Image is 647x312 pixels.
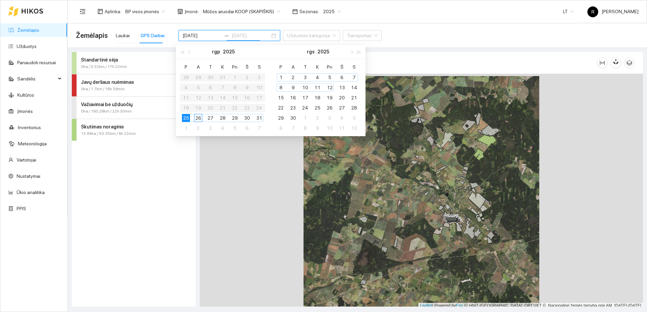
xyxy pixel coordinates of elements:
[348,62,360,72] th: S
[194,124,202,132] div: 2
[105,8,121,15] span: Aplinka :
[241,123,253,133] td: 2025-09-06
[287,113,299,123] td: 2025-09-30
[311,123,323,133] td: 2025-10-09
[223,45,235,58] button: 2025
[229,62,241,72] th: Pn
[216,62,229,72] th: K
[275,72,287,82] td: 2025-09-01
[348,123,360,133] td: 2025-10-12
[323,113,336,123] td: 2025-10-03
[336,82,348,93] td: 2025-09-13
[253,62,265,72] th: S
[178,9,183,14] span: shop
[299,93,311,103] td: 2025-09-17
[125,6,165,17] span: BP visos įmonės
[231,124,239,132] div: 5
[72,97,196,119] div: Važiavimai be užduočių0ha / 160.28km / 22h 30mineye-invisible
[17,173,40,179] a: Nustatymai
[218,124,227,132] div: 4
[350,73,358,81] div: 7
[323,62,336,72] th: Pn
[348,103,360,113] td: 2025-09-28
[277,114,285,122] div: 29
[311,82,323,93] td: 2025-09-11
[338,124,346,132] div: 11
[255,114,263,122] div: 31
[18,125,41,130] a: Inventorius
[17,109,33,114] a: Įmonės
[311,62,323,72] th: K
[277,104,285,112] div: 22
[292,9,298,14] span: calendar
[81,102,132,107] strong: Važiavimai be užduočių
[301,114,309,122] div: 1
[216,123,229,133] td: 2025-09-04
[348,72,360,82] td: 2025-09-07
[350,104,358,112] div: 28
[204,62,216,72] th: T
[348,82,360,93] td: 2025-09-14
[18,141,47,146] a: Meteorologija
[81,124,124,129] strong: Skutimas noraginis
[241,62,253,72] th: Š
[17,27,39,33] a: Žemėlapis
[192,113,204,123] td: 2025-08-26
[323,123,336,133] td: 2025-10-10
[456,303,463,308] a: Esri
[81,79,134,85] strong: Javų derliaus nuėmimas
[563,6,574,17] span: LT
[313,73,321,81] div: 4
[336,72,348,82] td: 2025-09-06
[301,83,309,92] div: 10
[587,9,639,14] span: [PERSON_NAME]
[17,190,45,195] a: Ūkio analitika
[348,93,360,103] td: 2025-09-21
[313,114,321,122] div: 2
[194,114,202,122] div: 26
[326,104,334,112] div: 26
[277,94,285,102] div: 15
[255,124,263,132] div: 7
[336,113,348,123] td: 2025-10-04
[299,72,311,82] td: 2025-09-03
[350,83,358,92] div: 14
[287,72,299,82] td: 2025-09-02
[241,113,253,123] td: 2025-08-30
[323,72,336,82] td: 2025-09-05
[338,94,346,102] div: 20
[420,303,432,308] a: Leaflet
[80,8,86,15] span: menu-fold
[287,93,299,103] td: 2025-09-16
[277,83,285,92] div: 8
[81,108,132,115] span: 0ha / 160.28km / 22h 30min
[17,206,26,211] a: PPIS
[277,73,285,81] div: 1
[275,93,287,103] td: 2025-09-15
[141,32,165,39] div: GPS Darbai
[311,113,323,123] td: 2025-10-02
[301,73,309,81] div: 3
[338,104,346,112] div: 27
[72,119,196,141] div: Skutimas noraginis13.84ha / 53.35km / 6h 22mineye-invisible
[17,157,36,163] a: Vartotojai
[72,52,196,74] div: Standartinė sėja0ha / 0.32km / 17h 22mineye-invisible
[17,92,34,98] a: Kultūros
[313,124,321,132] div: 9
[253,113,265,123] td: 2025-08-31
[336,62,348,72] th: Š
[289,73,297,81] div: 2
[204,123,216,133] td: 2025-09-03
[313,94,321,102] div: 18
[224,33,229,38] span: to
[229,123,241,133] td: 2025-09-05
[350,124,358,132] div: 12
[116,32,130,39] div: Laukai
[232,32,270,39] input: Pabaigos data
[192,123,204,133] td: 2025-09-02
[81,64,127,70] span: 0ha / 0.32km / 17h 22min
[287,103,299,113] td: 2025-09-23
[336,123,348,133] td: 2025-10-11
[253,123,265,133] td: 2025-09-07
[307,45,315,58] button: rgs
